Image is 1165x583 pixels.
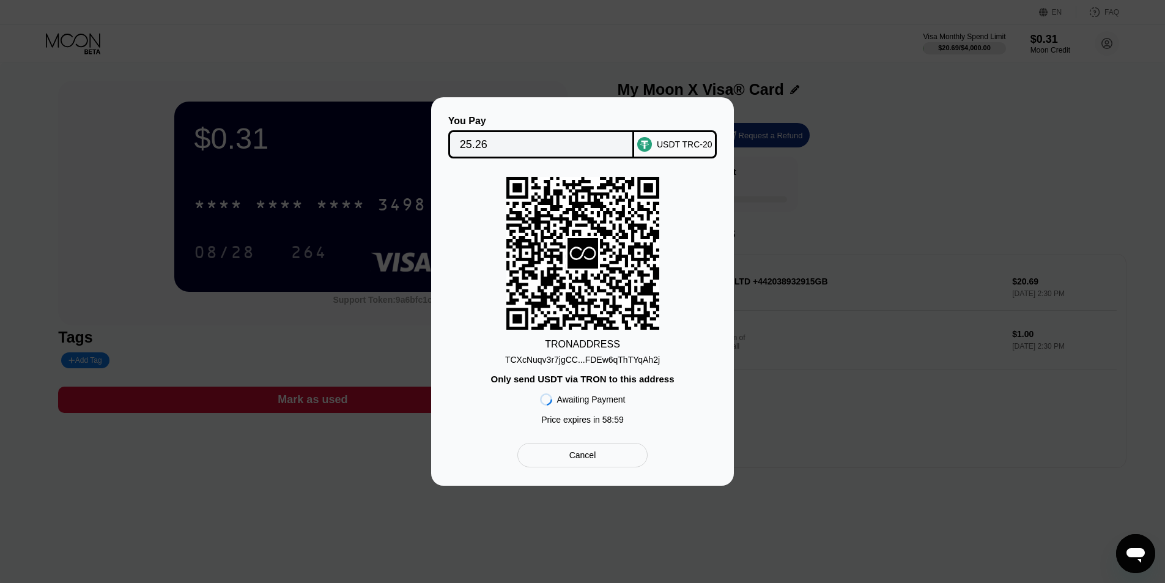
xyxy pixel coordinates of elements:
div: TCXcNuqv3r7jgCC...FDEw6qThTYqAh2j [505,350,660,365]
div: Awaiting Payment [557,395,626,404]
div: TCXcNuqv3r7jgCC...FDEw6qThTYqAh2j [505,355,660,365]
span: 58 : 59 [602,415,624,425]
div: You PayUSDT TRC-20 [449,116,716,158]
div: Cancel [569,450,596,461]
div: TRON ADDRESS [545,339,620,350]
div: Price expires in [541,415,624,425]
div: Only send USDT via TRON to this address [490,374,674,384]
div: USDT TRC-20 [657,139,712,149]
div: Cancel [517,443,648,467]
div: You Pay [448,116,635,127]
iframe: Button to launch messaging window [1116,534,1155,573]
